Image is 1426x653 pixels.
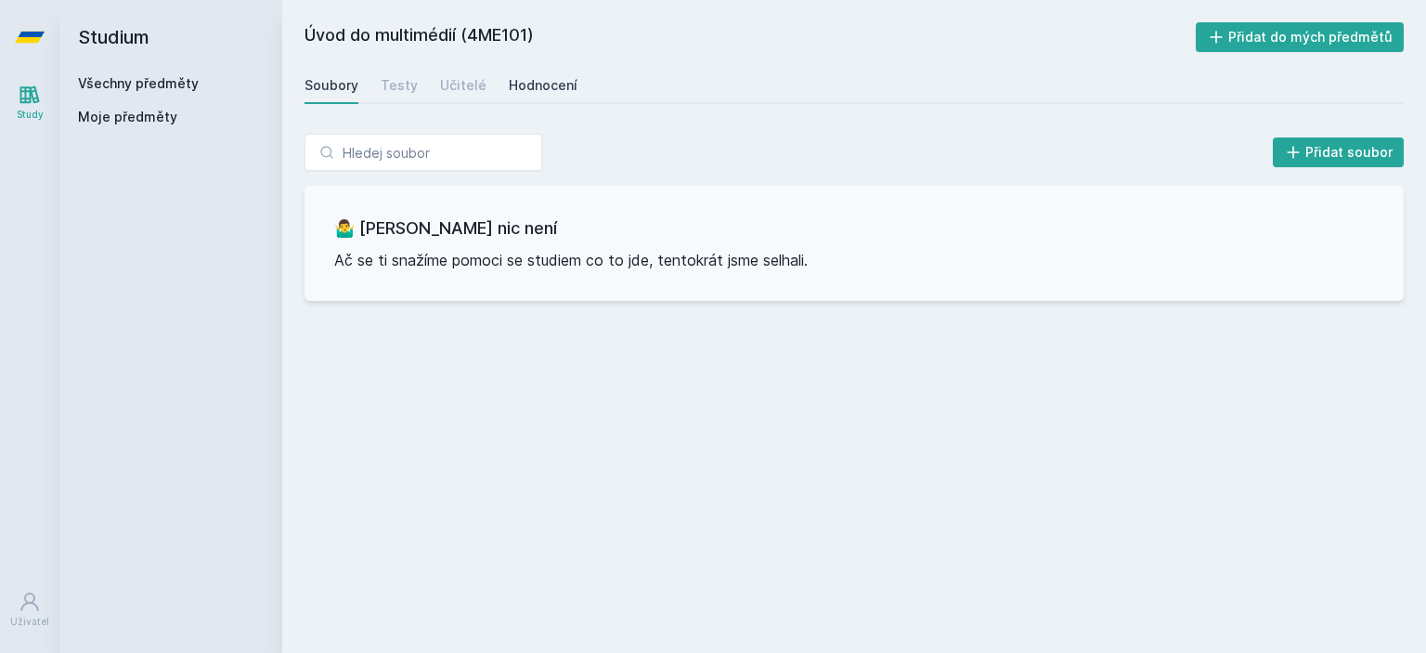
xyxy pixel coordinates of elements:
a: Testy [381,67,418,104]
a: Hodnocení [509,67,577,104]
div: Hodnocení [509,76,577,95]
div: Testy [381,76,418,95]
h3: 🤷‍♂️ [PERSON_NAME] nic není [334,215,1374,242]
input: Hledej soubor [305,134,542,171]
div: Study [17,108,44,122]
a: Study [4,74,56,131]
h2: Úvod do multimédií (4ME101) [305,22,1196,52]
div: Uživatel [10,615,49,629]
p: Ač se ti snažíme pomoci se studiem co to jde, tentokrát jsme selhali. [334,249,1374,271]
a: Soubory [305,67,358,104]
div: Učitelé [440,76,486,95]
button: Přidat do mých předmětů [1196,22,1405,52]
span: Moje předměty [78,108,177,126]
a: Všechny předměty [78,75,199,91]
button: Přidat soubor [1273,137,1405,167]
a: Uživatel [4,581,56,638]
a: Učitelé [440,67,486,104]
div: Soubory [305,76,358,95]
